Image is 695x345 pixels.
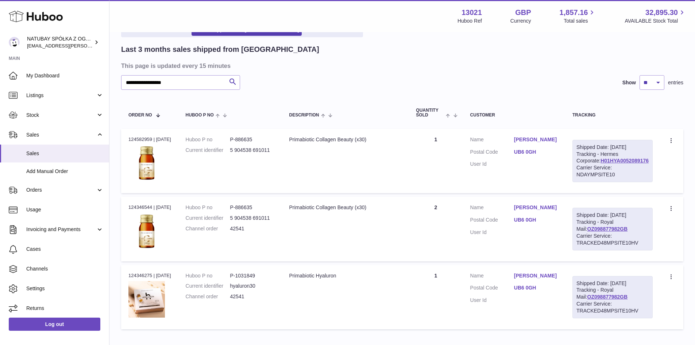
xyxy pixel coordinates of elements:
span: entries [668,79,683,86]
div: Primabiotic Hyaluron [289,272,401,279]
div: Currency [510,18,531,24]
span: Usage [26,206,104,213]
img: 130211740407413.jpg [128,281,165,318]
dt: Huboo P no [186,136,230,143]
img: kacper.antkowski@natubay.pl [9,37,20,48]
dt: Postal Code [470,216,514,225]
a: 32,895.30 AVAILABLE Stock Total [625,8,686,24]
dt: Name [470,272,514,281]
div: Primabiotic Collagen Beauty (x30) [289,204,401,211]
div: Carrier Service: TRACKED48MPSITE10HV [576,233,649,246]
span: Settings [26,285,104,292]
img: 130211698054880.jpg [128,213,165,250]
span: Quantity Sold [416,108,444,118]
h3: This page is updated every 15 minutes [121,62,682,70]
span: Listings [26,92,96,99]
a: UB6 0GH [514,216,558,223]
a: OZ098877982GB [587,226,628,232]
span: Returns [26,305,104,312]
a: UB6 0GH [514,284,558,291]
div: NATUBAY SPÓŁKA Z OGRANICZONĄ ODPOWIEDZIALNOŚCIĄ [27,35,93,49]
span: Description [289,113,319,118]
dt: Channel order [186,293,230,300]
span: Order No [128,113,152,118]
a: [PERSON_NAME] [514,136,558,143]
div: Carrier Service: TRACKED48MPSITE10HV [576,300,649,314]
div: Tracking - Royal Mail: [572,276,653,318]
span: Cases [26,246,104,253]
dt: Huboo P no [186,204,230,211]
dt: Name [470,136,514,145]
div: Tracking - Hermes Corporate: [572,140,653,182]
a: Log out [9,318,100,331]
img: 130211698054880.jpg [128,145,165,181]
span: Channels [26,265,104,272]
a: 1,857.16 Total sales [560,8,596,24]
dd: 5 904538 691011 [230,215,275,222]
div: Huboo Ref [457,18,482,24]
div: 124346275 | [DATE] [128,272,171,279]
dt: Postal Code [470,284,514,293]
dt: Name [470,204,514,213]
h2: Last 3 months sales shipped from [GEOGRAPHIC_DATA] [121,45,319,54]
a: UB6 0GH [514,149,558,156]
dd: 5 904538 691011 [230,147,275,154]
div: 124346544 | [DATE] [128,204,171,211]
span: 32,895.30 [645,8,678,18]
div: Carrier Service: NDAYMPSITE10 [576,164,649,178]
div: Shipped Date: [DATE] [576,280,649,287]
div: Primabiotic Collagen Beauty (x30) [289,136,401,143]
span: Orders [26,187,96,193]
dt: Current identifier [186,147,230,154]
span: [EMAIL_ADDRESS][PERSON_NAME][DOMAIN_NAME] [27,43,146,49]
div: Customer [470,113,558,118]
dd: P-1031849 [230,272,275,279]
dt: User Id [470,229,514,236]
span: AVAILABLE Stock Total [625,18,686,24]
span: Sales [26,131,96,138]
dd: P-886635 [230,136,275,143]
dd: hyaluron30 [230,283,275,290]
td: 1 [409,265,463,329]
div: Tracking - Royal Mail: [572,208,653,250]
a: [PERSON_NAME] [514,204,558,211]
span: Add Manual Order [26,168,104,175]
span: Total sales [564,18,596,24]
div: Shipped Date: [DATE] [576,144,649,151]
span: Huboo P no [186,113,214,118]
dt: User Id [470,297,514,304]
dd: P-886635 [230,204,275,211]
span: Stock [26,112,96,119]
dt: Channel order [186,225,230,232]
span: Invoicing and Payments [26,226,96,233]
a: [PERSON_NAME] [514,272,558,279]
div: Tracking [572,113,653,118]
dd: 42541 [230,225,275,232]
strong: 13021 [462,8,482,18]
span: Sales [26,150,104,157]
label: Show [622,79,636,86]
dd: 42541 [230,293,275,300]
span: My Dashboard [26,72,104,79]
dt: Postal Code [470,149,514,157]
dt: Current identifier [186,283,230,290]
div: Shipped Date: [DATE] [576,212,649,219]
a: H01HYA0052089176 [601,158,649,164]
div: 124582959 | [DATE] [128,136,171,143]
dt: Current identifier [186,215,230,222]
a: OZ098877982GB [587,294,628,300]
span: 1,857.16 [560,8,588,18]
td: 1 [409,129,463,193]
dt: User Id [470,161,514,168]
dt: Huboo P no [186,272,230,279]
td: 2 [409,197,463,261]
strong: GBP [515,8,531,18]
